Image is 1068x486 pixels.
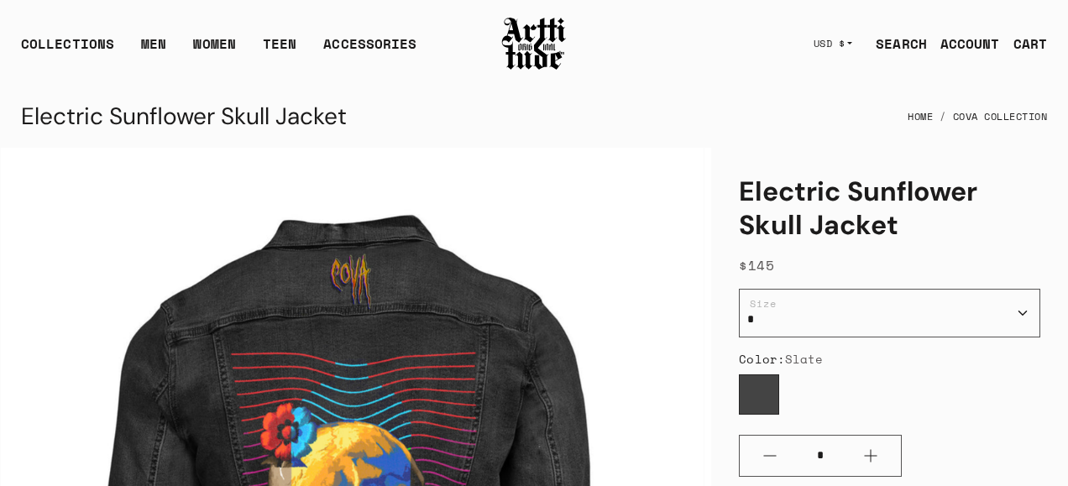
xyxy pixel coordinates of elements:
a: ACCOUNT [927,27,1000,60]
button: Plus [840,436,901,476]
a: TEEN [263,34,296,67]
div: COLLECTIONS [21,34,114,67]
span: $145 [739,255,774,275]
img: Arttitude [500,15,568,72]
a: SEARCH [862,27,927,60]
button: Minus [740,436,800,476]
a: MEN [141,34,166,67]
div: Electric Sunflower Skull Jacket [21,97,347,137]
a: WOMEN [193,34,236,67]
a: Home [908,98,933,135]
a: Open cart [1000,27,1047,60]
div: ACCESSORIES [323,34,416,67]
a: Cova Collection [953,98,1048,135]
ul: Main navigation [8,34,430,67]
input: Quantity [800,440,840,471]
h1: Electric Sunflower Skull Jacket [739,175,1040,242]
div: Color: [739,351,1040,368]
label: Slate [739,374,779,415]
span: USD $ [814,37,845,50]
div: CART [1013,34,1047,54]
span: Slate [785,350,824,368]
button: USD $ [804,25,863,62]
